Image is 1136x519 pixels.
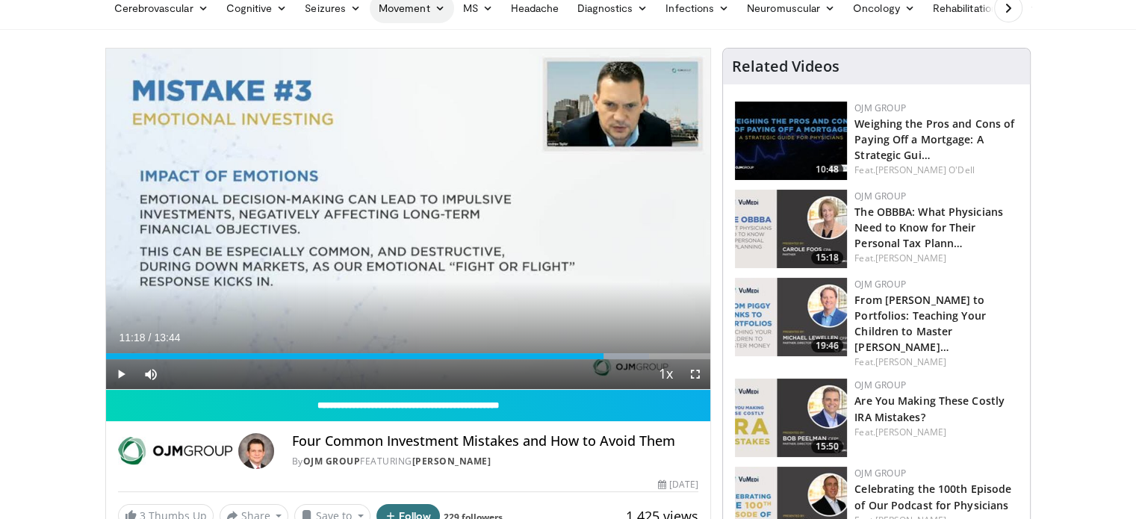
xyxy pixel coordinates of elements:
[854,482,1011,512] a: Celebrating the 100th Episode of Our Podcast for Physicians
[875,355,946,368] a: [PERSON_NAME]
[875,164,975,176] a: [PERSON_NAME] O'Dell
[875,252,946,264] a: [PERSON_NAME]
[118,433,232,469] img: OJM Group
[303,455,361,467] a: OJM Group
[854,355,1018,369] div: Feat.
[120,332,146,344] span: 11:18
[106,49,711,390] video-js: Video Player
[412,455,491,467] a: [PERSON_NAME]
[811,163,843,176] span: 10:48
[854,102,906,114] a: OJM Group
[149,332,152,344] span: /
[658,478,698,491] div: [DATE]
[854,467,906,479] a: OJM Group
[651,359,680,389] button: Playback Rate
[106,359,136,389] button: Play
[106,353,711,359] div: Progress Bar
[854,164,1018,177] div: Feat.
[735,278,847,356] a: 19:46
[154,332,180,344] span: 13:44
[238,433,274,469] img: Avatar
[875,426,946,438] a: [PERSON_NAME]
[735,190,847,268] a: 15:18
[854,252,1018,265] div: Feat.
[811,339,843,352] span: 19:46
[854,394,1005,423] a: Are You Making These Costly IRA Mistakes?
[811,440,843,453] span: 15:50
[811,251,843,264] span: 15:18
[732,58,839,75] h4: Related Videos
[854,116,1014,162] a: Weighing the Pros and Cons of Paying Off a Mortgage: A Strategic Gui…
[854,379,906,391] a: OJM Group
[854,278,906,290] a: OJM Group
[735,102,847,180] a: 10:48
[735,278,847,356] img: 282c92bf-9480-4465-9a17-aeac8df0c943.150x105_q85_crop-smart_upscale.jpg
[854,190,906,202] a: OJM Group
[735,379,847,457] img: 4b415aee-9520-4d6f-a1e1-8e5e22de4108.150x105_q85_crop-smart_upscale.jpg
[735,102,847,180] img: ef76e58c-ca3b-4201-a9ad-f78e1927b471.150x105_q85_crop-smart_upscale.jpg
[735,379,847,457] a: 15:50
[136,359,166,389] button: Mute
[854,426,1018,439] div: Feat.
[292,455,698,468] div: By FEATURING
[854,293,986,354] a: From [PERSON_NAME] to Portfolios: Teaching Your Children to Master [PERSON_NAME]…
[292,433,698,450] h4: Four Common Investment Mistakes and How to Avoid Them
[735,190,847,268] img: 6db954da-78c7-423b-8725-5b22ebd502b2.150x105_q85_crop-smart_upscale.jpg
[680,359,710,389] button: Fullscreen
[854,205,1003,250] a: The OBBBA: What Physicians Need to Know for Their Personal Tax Plann…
